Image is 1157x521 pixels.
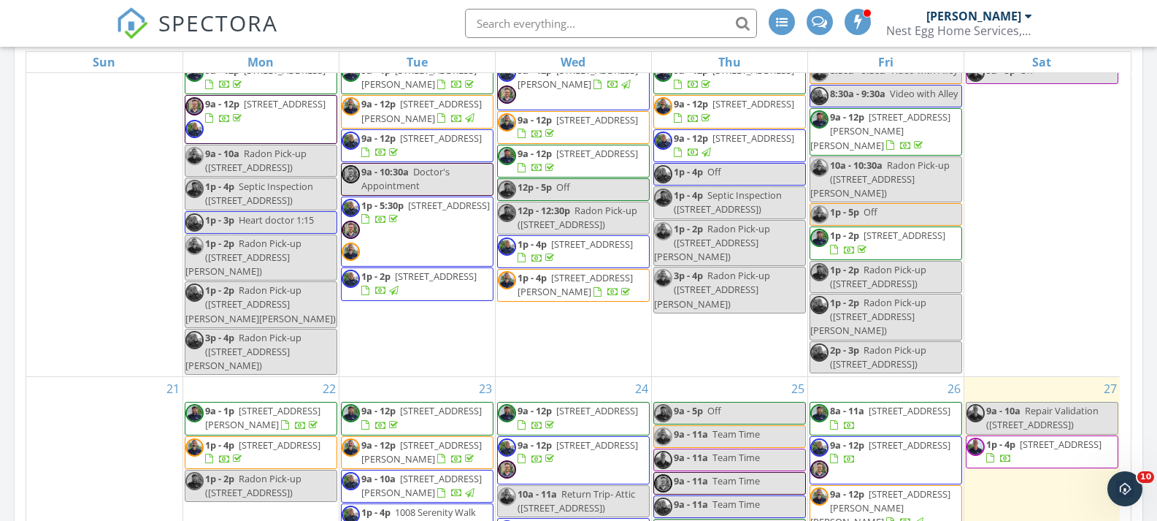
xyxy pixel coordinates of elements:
span: 10a - 10:30a [830,159,883,172]
a: 9a - 1p [STREET_ADDRESS][PERSON_NAME] [205,404,320,431]
img: michael_headshot.jpg [498,271,516,289]
a: SPECTORA [116,20,278,50]
img: michael_headshot.jpg [342,438,360,457]
td: Go to September 15, 2025 [182,37,339,377]
a: Go to September 25, 2025 [788,377,807,400]
span: [STREET_ADDRESS] [400,132,482,145]
img: chris_lynn_headshot_2.jpg [810,460,829,479]
img: michael_headshot.jpg [342,243,360,261]
span: [STREET_ADDRESS] [1020,438,1102,451]
img: pete_headshot.jpg [654,404,672,422]
a: Go to September 26, 2025 [945,377,964,400]
a: 1p - 4p [STREET_ADDRESS] [497,235,650,268]
span: 1p - 2p [205,472,234,485]
span: [STREET_ADDRESS] [864,229,945,242]
img: michael_headshot.jpg [654,427,672,446]
img: chris_lynn_headshot_2.jpg [342,165,360,183]
a: 9a - 12p [STREET_ADDRESS] [674,97,794,124]
img: chris_headshot.jpg [966,438,985,456]
a: 1p - 4p [STREET_ADDRESS][PERSON_NAME] [518,271,633,298]
img: chris_headshot.jpg [654,451,672,469]
span: 9a - 12p [830,487,864,501]
span: Heart doctor 1:15 [239,213,314,227]
img: pete_headshot.jpg [185,64,204,82]
span: [STREET_ADDRESS][PERSON_NAME] [361,97,482,124]
span: 1p - 4p [518,271,547,284]
span: SPECTORA [158,7,278,38]
span: [STREET_ADDRESS] [556,147,638,160]
a: 9a - 12p [STREET_ADDRESS][PERSON_NAME][PERSON_NAME] [810,108,962,156]
img: dale_headshot.jpg [810,87,829,105]
img: michael_headshot.jpg [654,97,672,115]
span: 2p - 3p [830,343,859,357]
span: Radon Pick-up ([STREET_ADDRESS]) [830,343,926,370]
span: Radon Pick-up ([STREET_ADDRESS][PERSON_NAME]) [185,331,301,372]
img: dale_headshot.jpg [810,296,829,314]
span: 1p - 4p [518,237,547,251]
a: 1p - 2p [STREET_ADDRESS] [830,229,945,256]
a: 9a - 12p [STREET_ADDRESS][PERSON_NAME] [361,438,482,465]
span: 1p - 2p [830,229,859,242]
span: 9a - 12p [830,438,864,452]
a: 1p - 4p [STREET_ADDRESS] [185,436,337,469]
span: 1p - 4p [205,438,234,452]
img: chris_lynn_headshot_2.jpg [654,474,672,493]
a: 1p - 5:30p [STREET_ADDRESS] [361,199,490,226]
img: pete_headshot.jpg [498,404,516,422]
span: 3p - 4p [205,331,234,344]
span: Off [864,205,877,218]
img: michael_headshot.jpg [498,113,516,132]
img: dale_headshot.jpg [185,213,204,232]
a: 9a - 12p [STREET_ADDRESS][PERSON_NAME] [497,61,650,110]
span: 9a - 12p [674,132,708,145]
a: 1p - 4p [STREET_ADDRESS][PERSON_NAME] [497,269,650,302]
a: Saturday [1029,52,1054,72]
span: [STREET_ADDRESS][PERSON_NAME][PERSON_NAME] [810,110,950,151]
span: Off [556,180,570,194]
span: [STREET_ADDRESS] [712,97,794,110]
span: [STREET_ADDRESS] [869,404,950,417]
img: pete_headshot.jpg [185,180,204,198]
span: 9a - 1p [205,404,234,417]
a: 9a - 12p [STREET_ADDRESS] [341,129,493,162]
span: [STREET_ADDRESS] [244,97,326,110]
span: [STREET_ADDRESS] [551,237,633,251]
img: dale_headshot.jpg [654,165,672,183]
span: [STREET_ADDRESS][PERSON_NAME] [518,64,638,91]
a: Go to September 24, 2025 [632,377,651,400]
a: 1p - 2p [STREET_ADDRESS] [341,267,493,300]
span: Radon Pick-up ([STREET_ADDRESS][PERSON_NAME]) [654,269,770,310]
a: 9a - 12p [STREET_ADDRESS][PERSON_NAME] [518,64,638,91]
img: pete_headshot.jpg [654,64,672,82]
img: The Best Home Inspection Software - Spectora [116,7,148,39]
img: chris_lynn_headshot_2.jpg [185,97,204,115]
td: Go to September 19, 2025 [807,37,964,377]
span: 9a - 11a [674,451,708,464]
img: michael_headshot.jpg [185,237,204,255]
a: Thursday [715,52,744,72]
td: Go to September 14, 2025 [26,37,182,377]
a: 9a - 12p [STREET_ADDRESS] [185,95,337,143]
a: 9a - 12p [STREET_ADDRESS] [653,61,806,94]
img: pete_headshot.jpg [810,263,829,281]
span: Team Time [712,498,760,511]
span: 9a - 11a [674,474,708,487]
a: 1p - 2p [STREET_ADDRESS] [361,270,477,297]
img: pete_headshot.jpg [498,204,516,222]
a: 9a - 10a [STREET_ADDRESS][PERSON_NAME] [361,472,482,499]
img: pete_headshot.jpg [342,64,360,82]
span: 1p - 4p [674,165,703,178]
a: Wednesday [558,52,588,72]
img: pete_headshot.jpg [342,404,360,422]
a: Go to September 21, 2025 [164,377,182,400]
img: chris_lynn_headshot_2.jpg [498,85,516,104]
a: 9a - 12p [STREET_ADDRESS] [497,111,650,144]
span: 1p - 5:30p [361,199,404,212]
img: dale_headshot.jpg [342,472,360,490]
a: 9a - 12p [STREET_ADDRESS] [361,404,482,431]
a: 9a - 12p [STREET_ADDRESS][PERSON_NAME][PERSON_NAME] [810,110,950,151]
span: 1p - 5p [830,205,859,218]
td: Go to September 20, 2025 [964,37,1120,377]
span: 9a - 12p [518,438,552,452]
a: 9a - 12p [STREET_ADDRESS] [361,132,482,159]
